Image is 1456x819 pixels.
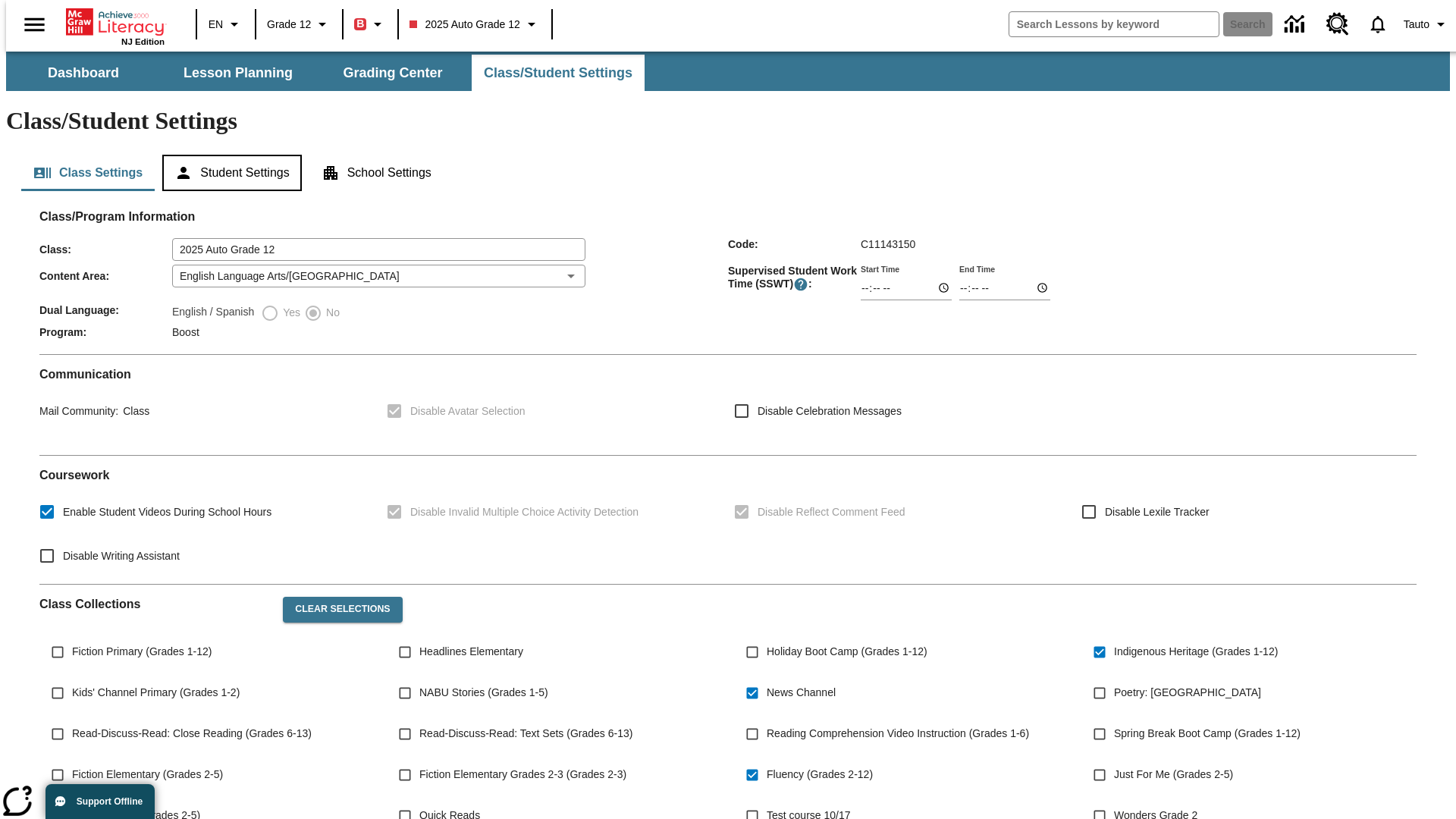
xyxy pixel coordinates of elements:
[758,403,902,419] span: Disable Celebration Messages
[356,14,364,33] span: B
[1114,767,1233,783] span: Just For Me (Grades 2-5)
[172,304,254,322] label: English / Spanish
[309,155,444,191] button: School Settings
[279,305,300,321] span: Yes
[39,270,172,282] span: Content Area :
[409,17,519,33] span: 2025 Auto Grade 12
[39,209,1417,224] h2: Class/Program Information
[767,767,873,783] span: Fluency (Grades 2-12)
[172,238,585,261] input: Class
[63,504,271,520] span: Enable Student Videos During School Hours
[121,37,165,46] span: NJ Edition
[39,468,1417,482] h2: Course work
[63,548,180,564] span: Disable Writing Assistant
[1398,11,1456,38] button: Profile/Settings
[1276,4,1317,45] a: Data Center
[72,726,312,742] span: Read-Discuss-Read: Close Reading (Grades 6-13)
[172,326,199,338] span: Boost
[39,367,1417,381] h2: Communication
[861,263,899,275] label: Start Time
[39,243,172,256] span: Class :
[172,265,585,287] div: English Language Arts/[GEOGRAPHIC_DATA]
[66,5,165,46] div: Home
[118,405,149,417] span: Class
[39,405,118,417] span: Mail Community :
[209,17,223,33] span: EN
[39,224,1417,342] div: Class/Program Information
[39,326,172,338] span: Program :
[728,265,861,292] span: Supervised Student Work Time (SSWT) :
[184,64,293,82] span: Lesson Planning
[48,64,119,82] span: Dashboard
[728,238,861,250] span: Code :
[21,155,155,191] button: Class Settings
[322,305,340,321] span: No
[861,238,915,250] span: C11143150
[419,726,632,742] span: Read-Discuss-Read: Text Sets (Grades 6-13)
[267,17,311,33] span: Grade 12
[45,784,155,819] button: Support Offline
[39,304,172,316] span: Dual Language :
[8,55,159,91] button: Dashboard
[261,11,337,38] button: Grade: Grade 12, Select a grade
[1317,4,1358,45] a: Resource Center, Will open in new tab
[12,2,57,47] button: Open side menu
[1009,12,1219,36] input: search field
[1114,644,1278,660] span: Indigenous Heritage (Grades 1-12)
[484,64,632,82] span: Class/Student Settings
[410,403,526,419] span: Disable Avatar Selection
[767,644,927,660] span: Holiday Boot Camp (Grades 1-12)
[793,277,808,292] button: Supervised Student Work Time is the timeframe when students can take LevelSet and when lessons ar...
[202,11,250,38] button: Language: EN, Select a language
[419,767,626,783] span: Fiction Elementary Grades 2-3 (Grades 2-3)
[1114,685,1261,701] span: Poetry: [GEOGRAPHIC_DATA]
[72,644,212,660] span: Fiction Primary (Grades 1-12)
[6,55,646,91] div: SubNavbar
[959,263,995,275] label: End Time
[767,726,1029,742] span: Reading Comprehension Video Instruction (Grades 1-6)
[6,107,1450,135] h1: Class/Student Settings
[162,55,314,91] button: Lesson Planning
[767,685,836,701] span: News Channel
[39,597,271,611] h2: Class Collections
[39,468,1417,572] div: Coursework
[317,55,469,91] button: Grading Center
[39,367,1417,443] div: Communication
[72,685,240,701] span: Kids' Channel Primary (Grades 1-2)
[1404,17,1429,33] span: Tauto
[283,597,402,623] button: Clear Selections
[403,11,546,38] button: Class: 2025 Auto Grade 12, Select your class
[343,64,442,82] span: Grading Center
[419,644,523,660] span: Headlines Elementary
[77,796,143,807] span: Support Offline
[66,7,165,37] a: Home
[410,504,639,520] span: Disable Invalid Multiple Choice Activity Detection
[348,11,393,38] button: Boost Class color is red. Change class color
[162,155,301,191] button: Student Settings
[758,504,905,520] span: Disable Reflect Comment Feed
[72,767,223,783] span: Fiction Elementary (Grades 2-5)
[419,685,548,701] span: NABU Stories (Grades 1-5)
[1358,5,1398,44] a: Notifications
[1105,504,1210,520] span: Disable Lexile Tracker
[1114,726,1301,742] span: Spring Break Boot Camp (Grades 1-12)
[6,52,1450,91] div: SubNavbar
[472,55,645,91] button: Class/Student Settings
[21,155,1435,191] div: Class/Student Settings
